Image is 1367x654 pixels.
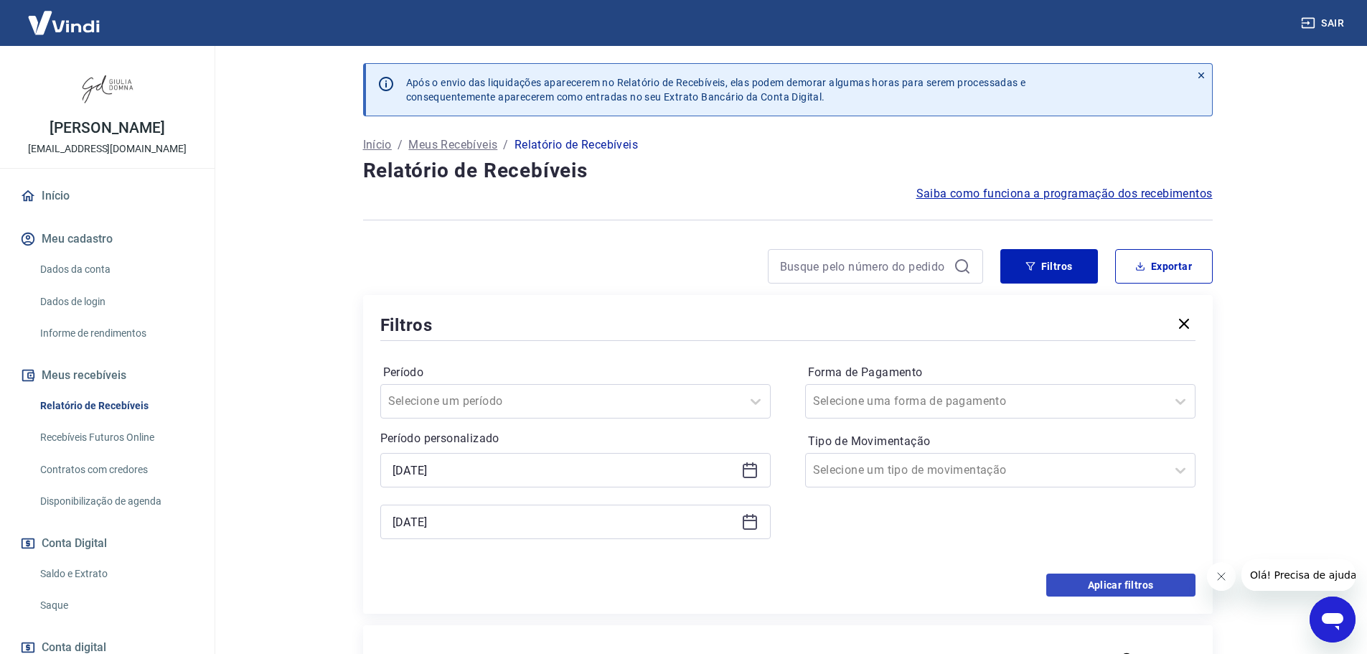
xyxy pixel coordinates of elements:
[34,455,197,485] a: Contratos com credores
[1046,574,1195,597] button: Aplicar filtros
[17,223,197,255] button: Meu cadastro
[406,75,1026,104] p: Após o envio das liquidações aparecerem no Relatório de Recebíveis, elas podem demorar algumas ho...
[780,256,948,277] input: Busque pelo número do pedido
[808,364,1193,381] label: Forma de Pagamento
[383,364,768,381] label: Período
[34,255,197,284] a: Dados da conta
[398,136,403,154] p: /
[503,136,508,154] p: /
[34,423,197,452] a: Recebíveis Futuros Online
[363,136,392,154] a: Início
[1241,559,1356,591] iframe: Mensagem da empresa
[408,136,497,154] a: Meus Recebíveis
[380,314,433,337] h5: Filtros
[34,487,197,516] a: Disponibilização de agenda
[17,528,197,559] button: Conta Digital
[34,591,197,620] a: Saque
[17,360,197,391] button: Meus recebíveis
[50,121,164,136] p: [PERSON_NAME]
[380,430,771,447] p: Período personalizado
[1310,597,1356,643] iframe: Botão para abrir a janela de mensagens
[34,319,197,348] a: Informe de rendimentos
[808,433,1193,450] label: Tipo de Movimentação
[1298,10,1350,37] button: Sair
[363,157,1213,185] h4: Relatório de Recebíveis
[1207,562,1236,591] iframe: Fechar mensagem
[34,559,197,589] a: Saldo e Extrato
[28,141,187,157] p: [EMAIL_ADDRESS][DOMAIN_NAME]
[1000,249,1098,284] button: Filtros
[17,1,111,45] img: Vindi
[916,185,1213,202] a: Saiba como funciona a programação dos recebimentos
[515,136,638,154] p: Relatório de Recebíveis
[17,180,197,212] a: Início
[34,287,197,317] a: Dados de login
[393,511,736,533] input: Data final
[1115,249,1213,284] button: Exportar
[9,10,121,22] span: Olá! Precisa de ajuda?
[79,57,136,115] img: 11efcaa0-b592-4158-bf44-3e3a1f4dab66.jpeg
[393,459,736,481] input: Data inicial
[34,391,197,421] a: Relatório de Recebíveis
